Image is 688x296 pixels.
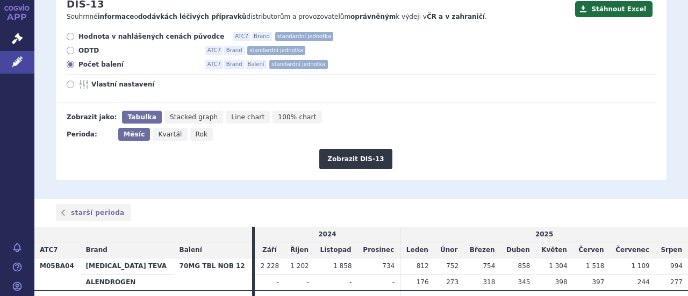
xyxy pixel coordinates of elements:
[483,278,495,286] span: 318
[67,128,113,141] div: Perioda:
[417,278,429,286] span: 176
[170,113,218,121] span: Stacked graph
[34,258,81,291] th: M05BA04
[278,113,316,121] span: 100% chart
[417,262,429,270] span: 812
[40,246,58,254] span: ATC7
[427,13,485,20] strong: ČR a v zahraničí
[670,262,683,270] span: 994
[518,262,531,270] span: 858
[275,32,333,41] span: standardní jednotka
[319,149,392,169] button: Zobrazit DIS-13
[392,278,395,286] span: -
[269,60,327,69] span: standardní jednotka
[78,32,224,41] span: Hodnota v nahlášených cenách původce
[255,227,400,242] td: 2024
[158,131,182,138] span: Kvartál
[314,242,357,258] td: Listopad
[670,278,683,286] span: 277
[81,258,174,275] th: [MEDICAL_DATA] TEVA
[86,246,107,254] span: Brand
[255,242,285,258] td: Září
[333,262,352,270] span: 1 858
[306,278,309,286] span: -
[247,46,305,55] span: standardní jednotka
[434,242,464,258] td: Únor
[78,60,197,69] span: Počet balení
[555,278,568,286] span: 398
[196,131,208,138] span: Rok
[205,60,223,69] span: ATC7
[631,262,649,270] span: 1 109
[446,262,458,270] span: 752
[233,32,250,41] span: ATC7
[483,262,495,270] span: 754
[400,227,688,242] td: 2025
[231,113,264,121] span: Line chart
[500,242,535,258] td: Duben
[357,242,400,258] td: Prosinec
[446,278,458,286] span: 273
[246,60,267,69] span: Balení
[284,242,314,258] td: Říjen
[67,111,117,124] div: Zobrazit jako:
[78,46,197,55] span: ODTD
[81,275,174,291] th: ALENDROGEN
[549,262,567,270] span: 1 304
[464,242,500,258] td: Březen
[382,262,395,270] span: 734
[586,262,604,270] span: 1 518
[124,131,145,138] span: Měsíc
[261,262,279,270] span: 2 228
[290,262,309,270] span: 1 202
[205,46,223,55] span: ATC7
[400,242,434,258] td: Leden
[138,13,247,20] strong: dodávkách léčivých přípravků
[349,278,352,286] span: -
[180,246,202,254] span: Balení
[575,1,653,17] button: Stáhnout Excel
[224,60,245,69] span: Brand
[277,278,279,286] span: -
[252,32,272,41] span: Brand
[67,12,570,21] p: Souhrnné o distributorům a provozovatelům k výdeji v .
[56,204,131,221] a: starší perioda
[655,242,688,258] td: Srpen
[350,13,396,20] strong: oprávněným
[127,113,156,121] span: Tabulka
[98,13,134,20] strong: informace
[518,278,531,286] span: 345
[637,278,650,286] span: 244
[91,80,210,89] span: Vlastní nastavení
[535,242,572,258] td: Květen
[174,258,252,291] th: 70MG TBL NOB 12
[224,46,245,55] span: Brand
[592,278,604,286] span: 397
[610,242,655,258] td: Červenec
[573,242,610,258] td: Červen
